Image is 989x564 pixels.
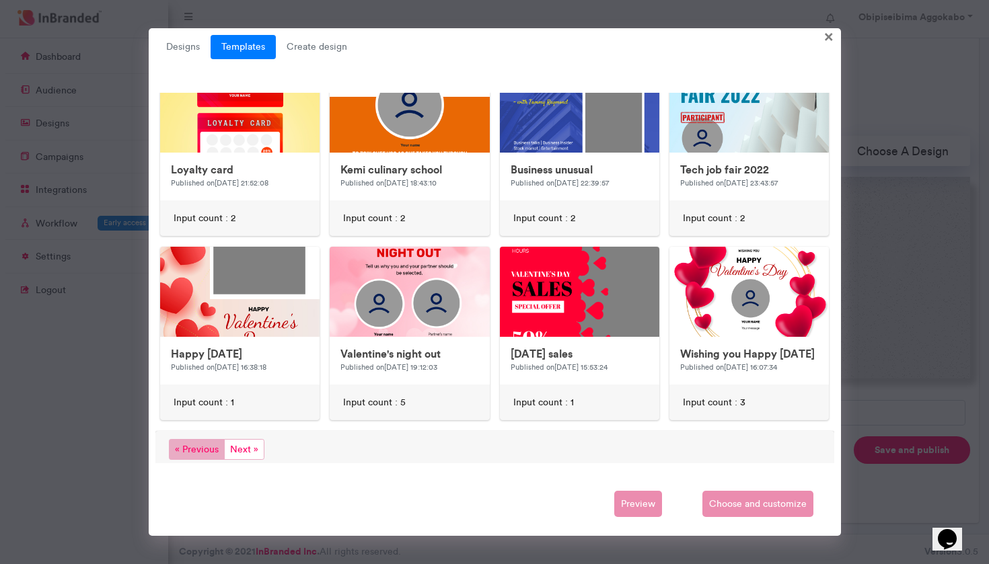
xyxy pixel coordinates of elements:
h6: Business unusual [511,163,649,176]
a: Designs [155,35,211,59]
span: Input count : 1 [174,396,234,409]
span: × [824,26,834,46]
span: Input count : 2 [174,212,235,225]
small: Published on [DATE] 21:52:08 [171,178,268,188]
h6: Wishing you Happy [DATE] [680,348,818,360]
small: Published on [DATE] 22:39:57 [511,178,609,188]
h6: Tech job fair 2022 [680,163,818,176]
iframe: chat widget [932,510,976,551]
span: Create design [276,35,358,59]
span: Input count : 2 [683,212,745,225]
h6: Valentine's night out [340,348,478,360]
h6: Happy [DATE] [171,348,309,360]
span: Input count : 2 [343,212,405,225]
small: Published on [DATE] 18:43:10 [340,178,437,188]
h6: Kemi culinary school [340,163,478,176]
span: Input count : 5 [343,396,406,409]
span: Next » [224,439,264,460]
h6: [DATE] sales [511,348,649,360]
span: « Previous [169,439,225,460]
span: Input count : 3 [683,396,745,409]
h6: Loyalty card [171,163,309,176]
small: Published on [DATE] 15:53:24 [511,362,608,372]
small: Published on [DATE] 19:12:03 [340,362,437,372]
a: Templates [211,35,276,59]
small: Published on [DATE] 16:38:18 [171,362,266,372]
small: Published on [DATE] 23:43:57 [680,178,778,188]
span: Input count : 2 [513,212,575,225]
span: Input count : 1 [513,396,574,409]
small: Published on [DATE] 16:07:34 [680,362,777,372]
